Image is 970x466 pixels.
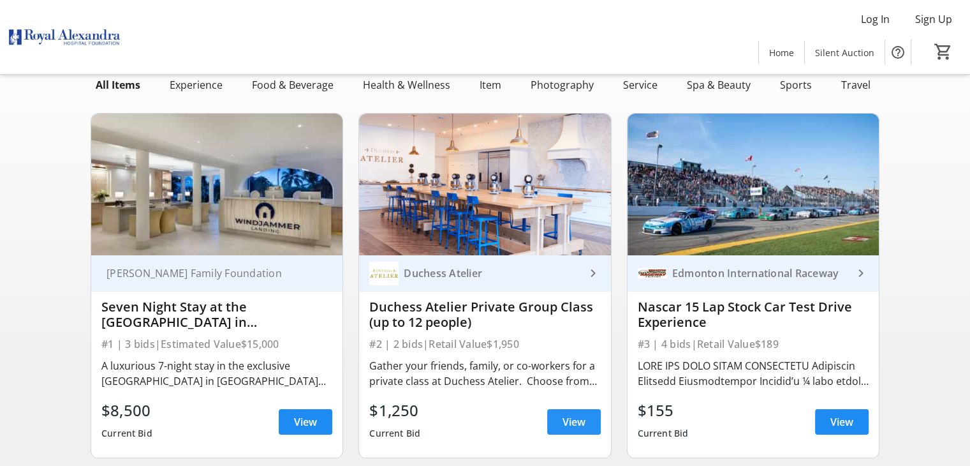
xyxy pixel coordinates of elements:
div: #1 | 3 bids | Estimated Value $15,000 [101,335,332,353]
span: View [294,414,317,430]
img: Duchess Atelier [369,259,399,288]
div: Service [618,72,663,98]
button: Sign Up [905,9,962,29]
span: View [562,414,585,430]
div: All Items [91,72,145,98]
div: Sports [775,72,817,98]
div: A luxurious 7-night stay in the exclusive [GEOGRAPHIC_DATA] in [GEOGRAPHIC_DATA][PERSON_NAME]. Vi... [101,358,332,389]
div: Item [474,72,506,98]
img: Seven Night Stay at the Windjammer Landing Resort in St. Lucia + $5K Travel Voucher [91,114,342,255]
mat-icon: keyboard_arrow_right [585,266,601,281]
a: View [279,409,332,435]
div: Current Bid [638,422,689,445]
div: Nascar 15 Lap Stock Car Test Drive Experience [638,299,869,330]
button: Help [885,40,911,65]
mat-icon: keyboard_arrow_right [853,266,869,281]
div: Current Bid [101,422,152,445]
span: Home [769,46,794,59]
div: [PERSON_NAME] Family Foundation [101,267,317,280]
div: Duchess Atelier [399,267,585,280]
div: #2 | 2 bids | Retail Value $1,950 [369,335,600,353]
a: View [547,409,601,435]
span: View [830,414,853,430]
a: Silent Auction [805,41,885,64]
img: Royal Alexandra Hospital Foundation's Logo [8,5,121,69]
div: Duchess Atelier Private Group Class (up to 12 people) [369,299,600,330]
div: Photography [525,72,599,98]
div: Gather your friends, family, or co-workers for a private class at Duchess Atelier. Choose from an... [369,358,600,389]
img: Nascar 15 Lap Stock Car Test Drive Experience [628,114,879,255]
div: Food & Beverage [247,72,339,98]
div: $8,500 [101,399,152,422]
a: Duchess AtelierDuchess Atelier [359,255,610,292]
div: LORE IPS DOLO SITAM CONSECTETU Adipiscin Elitsedd Eiusmodtempor Incidid’u ¼ labo etdol magn aliqu... [638,358,869,389]
span: Sign Up [915,11,952,27]
div: $1,250 [369,399,420,422]
button: Log In [851,9,900,29]
img: Edmonton International Raceway [638,259,667,288]
button: Cart [932,40,955,63]
div: $155 [638,399,689,422]
div: Edmonton International Raceway [667,267,853,280]
span: Silent Auction [815,46,874,59]
div: Current Bid [369,422,420,445]
a: View [815,409,869,435]
span: Log In [861,11,890,27]
div: Experience [165,72,228,98]
div: Spa & Beauty [682,72,756,98]
a: Home [759,41,804,64]
div: #3 | 4 bids | Retail Value $189 [638,335,869,353]
a: Edmonton International RacewayEdmonton International Raceway [628,255,879,292]
img: Duchess Atelier Private Group Class (up to 12 people) [359,114,610,255]
div: Seven Night Stay at the [GEOGRAPHIC_DATA] in [GEOGRAPHIC_DATA][PERSON_NAME] + $5K Travel Voucher [101,299,332,330]
div: Travel [836,72,876,98]
div: Health & Wellness [358,72,455,98]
